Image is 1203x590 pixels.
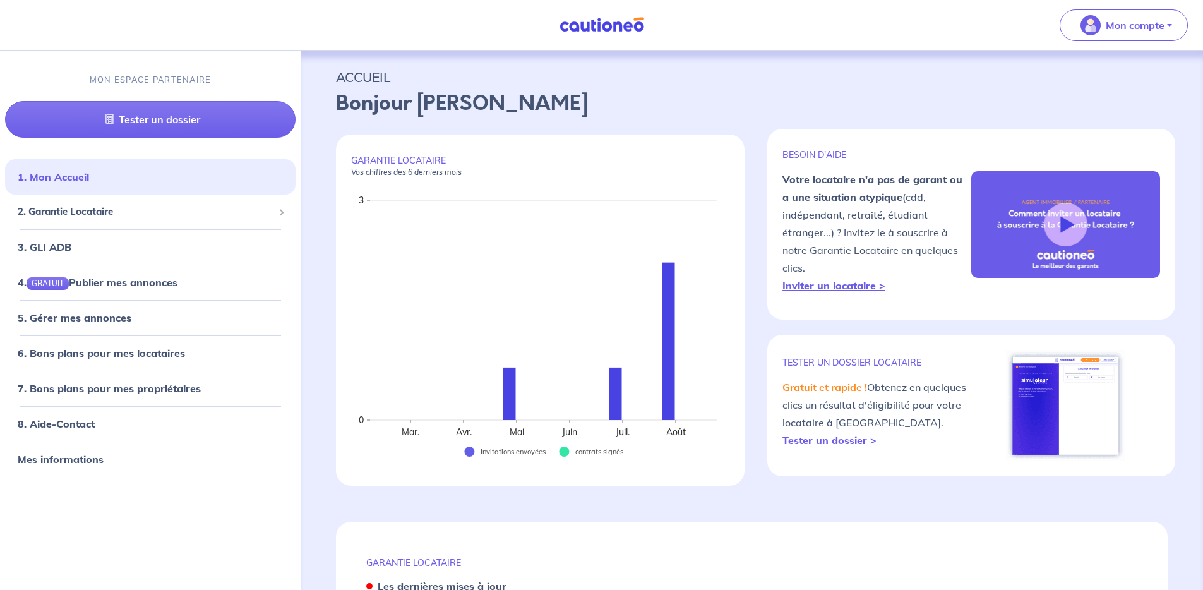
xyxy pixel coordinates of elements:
p: ACCUEIL [336,66,1168,88]
text: 3 [359,195,364,206]
text: Juil. [615,426,630,438]
div: 8. Aide-Contact [5,411,296,436]
div: 3. GLI ADB [5,234,296,260]
a: Tester un dossier > [782,434,877,447]
a: 3. GLI ADB [18,241,71,253]
a: Tester un dossier [5,102,296,138]
p: Obtenez en quelques clics un résultat d'éligibilité pour votre locataire à [GEOGRAPHIC_DATA]. [782,378,971,449]
span: 2. Garantie Locataire [18,205,273,220]
text: Avr. [456,426,472,438]
text: Août [666,426,686,438]
text: Mar. [402,426,419,438]
div: 5. Gérer mes annonces [5,305,296,330]
a: 8. Aide-Contact [18,418,95,430]
p: MON ESPACE PARTENAIRE [90,74,212,86]
img: Cautioneo [554,17,649,33]
div: Mes informations [5,447,296,472]
p: (cdd, indépendant, retraité, étudiant étranger...) ? Invitez le à souscrire à notre Garantie Loca... [782,171,971,294]
p: TESTER un dossier locataire [782,357,971,368]
a: 4.GRATUITPublier mes annonces [18,276,177,289]
p: GARANTIE LOCATAIRE [351,155,729,178]
p: BESOIN D'AIDE [782,149,971,160]
div: 1. Mon Accueil [5,165,296,190]
strong: Votre locataire n'a pas de garant ou a une situation atypique [782,173,962,203]
a: 6. Bons plans pour mes locataires [18,347,185,359]
img: simulateur.png [1006,350,1125,461]
a: Inviter un locataire > [782,279,885,292]
div: 4.GRATUITPublier mes annonces [5,270,296,295]
a: 5. Gérer mes annonces [18,311,131,324]
img: video-gli-new-none.jpg [971,171,1160,277]
text: 0 [359,414,364,426]
a: 1. Mon Accueil [18,171,89,184]
em: Vos chiffres des 6 derniers mois [351,167,462,177]
button: illu_account_valid_menu.svgMon compte [1060,9,1188,41]
p: Mon compte [1106,18,1164,33]
div: 7. Bons plans pour mes propriétaires [5,376,296,401]
div: 6. Bons plans pour mes locataires [5,340,296,366]
text: Mai [510,426,524,438]
text: Juin [561,426,577,438]
em: Gratuit et rapide ! [782,381,867,394]
a: Mes informations [18,453,104,466]
p: GARANTIE LOCATAIRE [366,557,1137,569]
div: 2. Garantie Locataire [5,200,296,225]
p: Bonjour [PERSON_NAME] [336,88,1168,119]
img: illu_account_valid_menu.svg [1080,15,1101,35]
a: 7. Bons plans pour mes propriétaires [18,382,201,395]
